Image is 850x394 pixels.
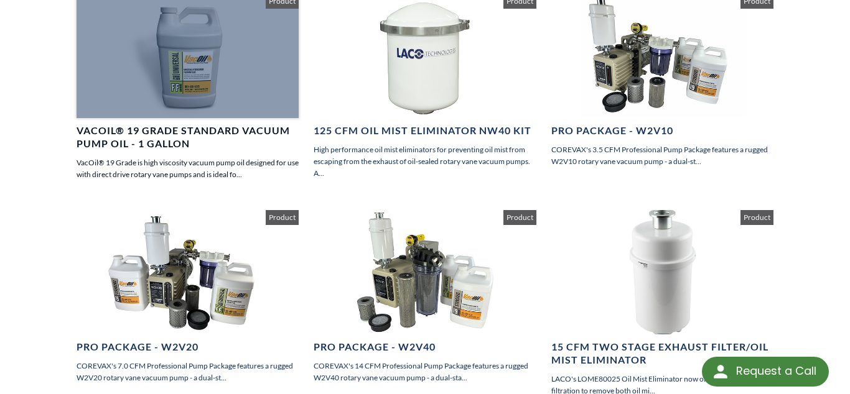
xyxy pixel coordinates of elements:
[551,124,773,137] h4: Pro Package - W2V10
[77,341,299,354] h4: Pro Package - W2V20
[314,124,536,137] h4: 125 CFM Oil Mist Eliminator NW40 Kit
[551,144,773,167] p: COREVAX's 3.5 CFM Professional Pump Package features a rugged W2V10 rotary vane vacuum pump - a d...
[314,360,536,383] p: COREVAX's 14 CFM Professional Pump Package features a rugged W2V40 rotary vane vacuum pump - a du...
[551,341,773,367] h4: 15 CFM Two Stage Exhaust Filter/Oil Mist Eliminator
[736,357,816,385] div: Request a Call
[314,341,536,354] h4: Pro Package - W2V40
[77,210,299,384] a: Pro Package - W2V20 COREVAX's 7.0 CFM Professional Pump Package features a rugged W2V20 rotary va...
[740,210,773,225] span: Product
[711,362,731,382] img: round button
[77,157,299,180] p: VacOil® 19 Grade is high viscosity vacuum pump oil designed for use with direct drive rotary vane...
[702,357,829,387] div: Request a Call
[266,210,299,225] span: Product
[77,124,299,150] h4: VACOIL® 19 Grade Standard Vacuum Pump Oil - 1 Gallon
[314,210,536,384] a: Pro Package - W2V40 COREVAX's 14 CFM Professional Pump Package features a rugged W2V40 rotary van...
[503,210,536,225] span: Product
[77,360,299,383] p: COREVAX's 7.0 CFM Professional Pump Package features a rugged W2V20 rotary vane vacuum pump - a d...
[314,144,536,180] p: High performance oil mist eliminators for preventing oil mist from escaping from the exhaust of o...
